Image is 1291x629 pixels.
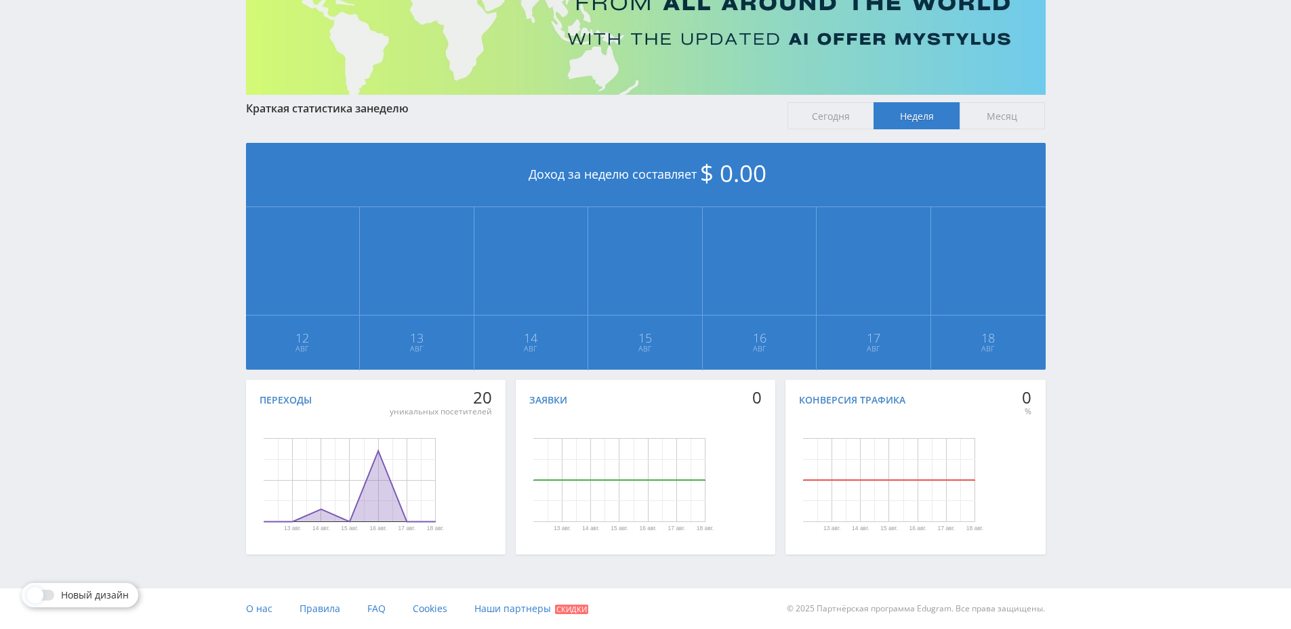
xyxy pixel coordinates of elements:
div: % [1022,406,1031,417]
span: 12 [247,332,359,343]
span: Неделя [874,102,960,129]
div: 0 [752,388,762,407]
text: 18 авг. [966,525,983,532]
span: Авг [589,343,701,354]
svg: Диаграмма. [489,412,750,548]
svg: Диаграмма. [758,412,1019,548]
text: 18 авг. [426,525,443,532]
text: 17 авг. [938,525,955,532]
text: 17 авг. [398,525,415,532]
span: Авг [361,343,473,354]
text: 17 авг. [668,525,684,532]
text: 18 авг. [697,525,714,532]
span: Авг [932,343,1045,354]
div: Доход за неделю составляет [246,143,1046,207]
text: 13 авг. [554,525,571,532]
text: 14 авг. [582,525,599,532]
text: 14 авг. [312,525,329,532]
span: Скидки [555,605,588,614]
a: Правила [300,588,340,629]
text: 15 авг. [880,525,897,532]
span: Правила [300,602,340,615]
div: © 2025 Партнёрская программа Edugram. Все права защищены. [652,588,1045,629]
span: 14 [475,332,588,343]
span: 13 [361,332,473,343]
span: $ 0.00 [700,157,766,189]
text: 15 авг. [611,525,628,532]
a: FAQ [367,588,386,629]
span: Cookies [413,602,447,615]
a: О нас [246,588,272,629]
div: Конверсия трафика [799,395,905,406]
span: неделю [367,101,409,116]
span: 17 [817,332,930,343]
span: Сегодня [787,102,874,129]
span: Авг [475,343,588,354]
div: 0 [1022,388,1031,407]
text: 15 авг. [341,525,358,532]
span: 15 [589,332,701,343]
span: Авг [703,343,816,354]
div: Краткая статистика за [246,102,775,114]
text: 16 авг. [909,525,926,532]
text: 13 авг. [823,525,840,532]
text: 14 авг. [852,525,869,532]
svg: Диаграмма. [219,412,480,548]
span: Авг [817,343,930,354]
span: 16 [703,332,816,343]
div: Заявки [529,395,567,406]
span: 18 [932,332,1045,343]
a: Cookies [413,588,447,629]
span: О нас [246,602,272,615]
span: Авг [247,343,359,354]
span: Наши партнеры [474,602,551,615]
div: 20 [390,388,492,407]
text: 16 авг. [639,525,656,532]
span: Новый дизайн [61,590,129,601]
a: Наши партнеры Скидки [474,588,588,629]
span: Месяц [960,102,1046,129]
text: 16 авг. [369,525,386,532]
span: FAQ [367,602,386,615]
text: 13 авг. [283,525,300,532]
div: Переходы [260,395,312,406]
div: уникальных посетителей [390,406,492,417]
